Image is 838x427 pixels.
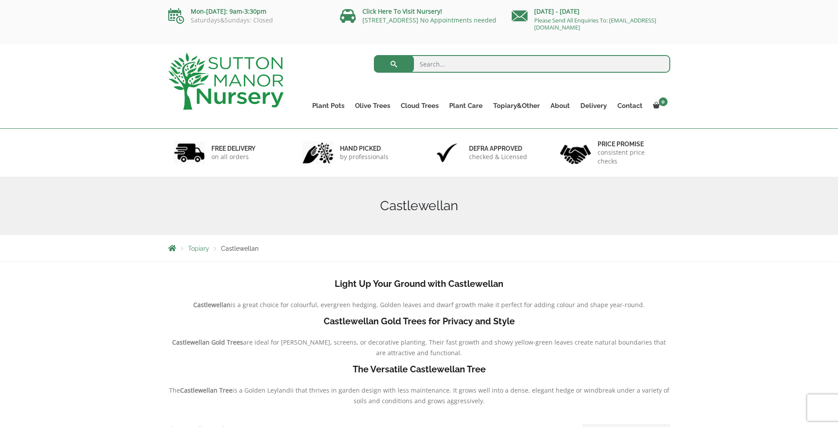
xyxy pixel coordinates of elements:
p: by professionals [340,152,388,161]
a: Please Send All Enquiries To: [EMAIL_ADDRESS][DOMAIN_NAME] [534,16,656,31]
a: Topiary&Other [488,100,545,112]
b: The Versatile Castlewellan Tree [353,364,486,375]
p: on all orders [211,152,255,161]
a: Plant Care [444,100,488,112]
b: Light Up Your Ground with Castlewellan [335,278,503,289]
b: Castlewellan Gold Trees [172,338,243,346]
p: checked & Licensed [469,152,527,161]
img: 2.jpg [303,141,333,164]
a: Topiary [188,245,209,252]
b: Castlewellan Tree [180,386,233,394]
p: consistent price checks [598,148,664,166]
h6: hand picked [340,145,388,152]
a: Delivery [575,100,612,112]
b: Castlewellan [193,301,231,309]
h6: Defra approved [469,145,527,152]
b: Castlewellan Gold Trees for Privacy and Style [324,316,515,327]
p: [DATE] - [DATE] [512,6,670,17]
a: [STREET_ADDRESS] No Appointments needed [362,16,496,24]
a: 0 [648,100,670,112]
h6: FREE DELIVERY [211,145,255,152]
nav: Breadcrumbs [168,245,670,252]
span: The [169,386,180,394]
h1: Castlewellan [168,198,670,214]
a: About [545,100,575,112]
span: are ideal for [PERSON_NAME], screens, or decorative planting. Their fast growth and showy yellow-... [243,338,666,357]
img: 4.jpg [560,139,591,166]
span: Castlewellan [221,245,258,252]
span: is a great choice for colourful, evergreen hedging. Golden leaves and dwarf growth make it perfec... [231,301,645,309]
p: Saturdays&Sundays: Closed [168,17,327,24]
img: 3.jpg [432,141,462,164]
a: Contact [612,100,648,112]
span: 0 [659,97,668,106]
a: Click Here To Visit Nursery! [362,7,442,15]
span: is a Golden Leylandii that thrives in garden design with less maintenance. It grows well into a d... [233,386,669,405]
input: Search... [374,55,670,73]
a: Plant Pots [307,100,350,112]
a: Cloud Trees [395,100,444,112]
h6: Price promise [598,140,664,148]
img: 1.jpg [174,141,205,164]
p: Mon-[DATE]: 9am-3:30pm [168,6,327,17]
img: logo [168,53,284,110]
a: Olive Trees [350,100,395,112]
